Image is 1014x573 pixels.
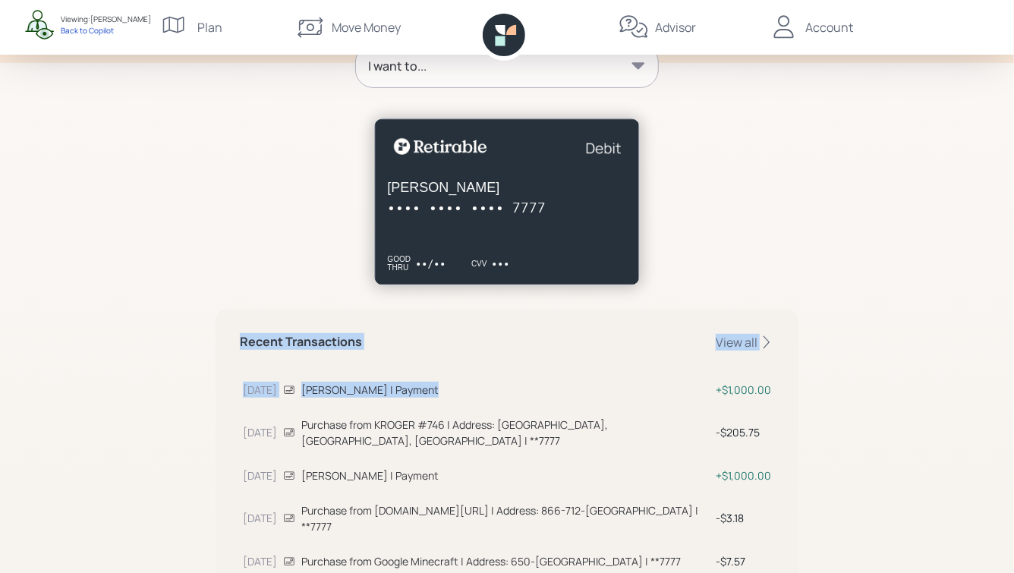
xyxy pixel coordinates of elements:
div: [DATE] [243,468,277,483]
div: [PERSON_NAME] | Payment [301,382,710,398]
div: [DATE] [243,553,277,569]
div: Viewing: [PERSON_NAME] [61,14,151,25]
div: [DATE] [243,424,277,440]
div: Purchase from KROGER #746 | Address: [GEOGRAPHIC_DATA], [GEOGRAPHIC_DATA], [GEOGRAPHIC_DATA] | **... [301,417,710,449]
div: [PERSON_NAME] | Payment [301,468,710,483]
div: Account [805,18,853,36]
div: [DATE] [243,382,277,398]
div: I want to... [368,57,427,75]
div: $1,000.00 [716,382,771,398]
div: $3.18 [716,510,771,526]
div: Purchase from Google Minecraft | Address: 650-[GEOGRAPHIC_DATA] | **7777 [301,553,710,569]
div: Purchase from [DOMAIN_NAME][URL] | Address: 866-712-[GEOGRAPHIC_DATA] | **7777 [301,502,710,534]
div: $205.75 [716,424,771,440]
div: Advisor [655,18,696,36]
div: $7.57 [716,553,771,569]
div: Plan [197,18,222,36]
div: Back to Copilot [61,25,151,36]
h5: Recent Transactions [240,335,362,349]
div: [DATE] [243,510,277,526]
div: Move Money [332,18,401,36]
div: $1,000.00 [716,468,771,483]
div: View all [716,334,774,351]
